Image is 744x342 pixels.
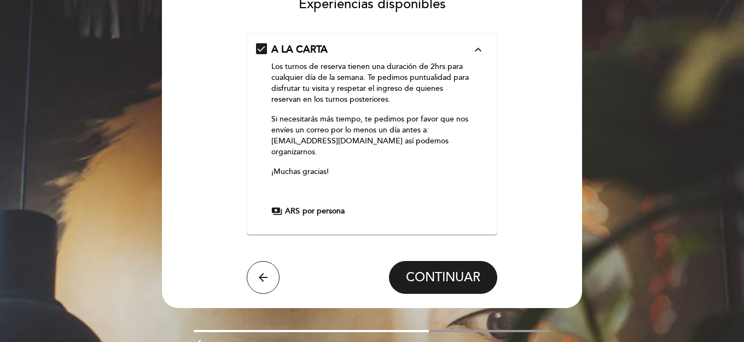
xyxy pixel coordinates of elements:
span: por persona [303,206,345,217]
button: expand_less [468,43,488,57]
span: CONTINUAR [406,270,480,285]
button: arrow_back [247,261,280,294]
i: expand_less [472,43,485,56]
span: A LA CARTA [271,43,328,55]
i: arrow_back [257,271,270,284]
p: ¡Muchas gracias! [271,166,472,177]
span: ARS [285,206,300,217]
span: payments [271,206,282,217]
md-checkbox: A LA CARTA expand_less Los turnos de reserva tienen una duración de 2hrs para cualquier día de la... [256,43,489,217]
p: Los turnos de reserva tienen una duración de 2hrs para cualquier día de la semana. Te pedimos pun... [271,61,472,105]
button: CONTINUAR [389,261,497,294]
p: Si necesitarás más tiempo, te pedimos por favor que nos envíes un correo por lo menos un día ante... [271,114,472,158]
